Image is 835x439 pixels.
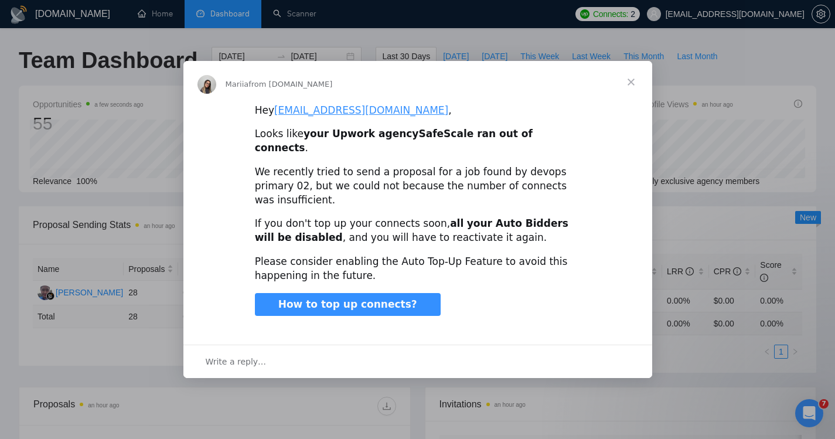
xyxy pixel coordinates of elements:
div: If you don't top up your connects soon, , and you will have to reactivate it again. [255,217,581,245]
span: Write a reply… [206,354,267,369]
div: Looks like . [255,127,581,155]
div: Please consider enabling the Auto Top-Up Feature to avoid this happening in the future. [255,255,581,283]
div: Open conversation and reply [183,345,652,378]
a: [EMAIL_ADDRESS][DOMAIN_NAME] [274,104,448,116]
span: How to top up connects? [278,298,417,310]
div: We recently tried to send a proposal for a job found by devops primary 02, but we could not becau... [255,165,581,207]
div: Hey , [255,104,581,118]
span: Mariia [226,80,249,89]
a: How to top up connects? [255,293,441,317]
img: Profile image for Mariia [197,75,216,94]
b: your Auto Bidders will be disabled [255,217,568,243]
b: SafeScale ran out of connects [255,128,533,154]
b: all [450,217,463,229]
b: your Upwork agency [304,128,419,139]
span: Close [610,61,652,103]
span: from [DOMAIN_NAME] [248,80,332,89]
